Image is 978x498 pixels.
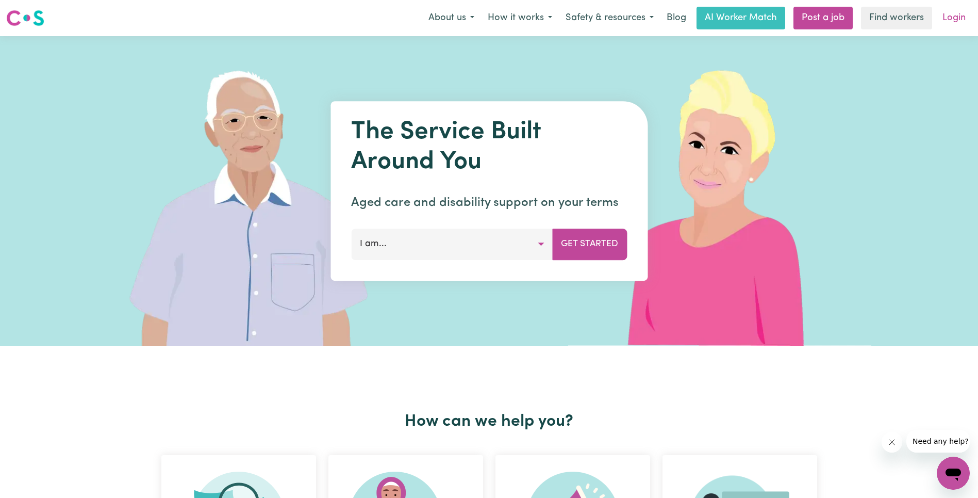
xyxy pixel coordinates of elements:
iframe: Message from company [906,430,970,453]
iframe: Close message [882,432,902,453]
button: Get Started [552,229,627,260]
a: Post a job [793,7,853,29]
img: Careseekers logo [6,9,44,27]
p: Aged care and disability support on your terms [351,194,627,212]
button: Safety & resources [559,7,660,29]
iframe: Button to launch messaging window [937,457,970,490]
a: Login [936,7,972,29]
a: AI Worker Match [697,7,785,29]
button: About us [422,7,481,29]
a: Careseekers logo [6,6,44,30]
a: Blog [660,7,692,29]
button: I am... [351,229,553,260]
button: How it works [481,7,559,29]
h2: How can we help you? [155,412,823,431]
h1: The Service Built Around You [351,118,627,177]
a: Find workers [861,7,932,29]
